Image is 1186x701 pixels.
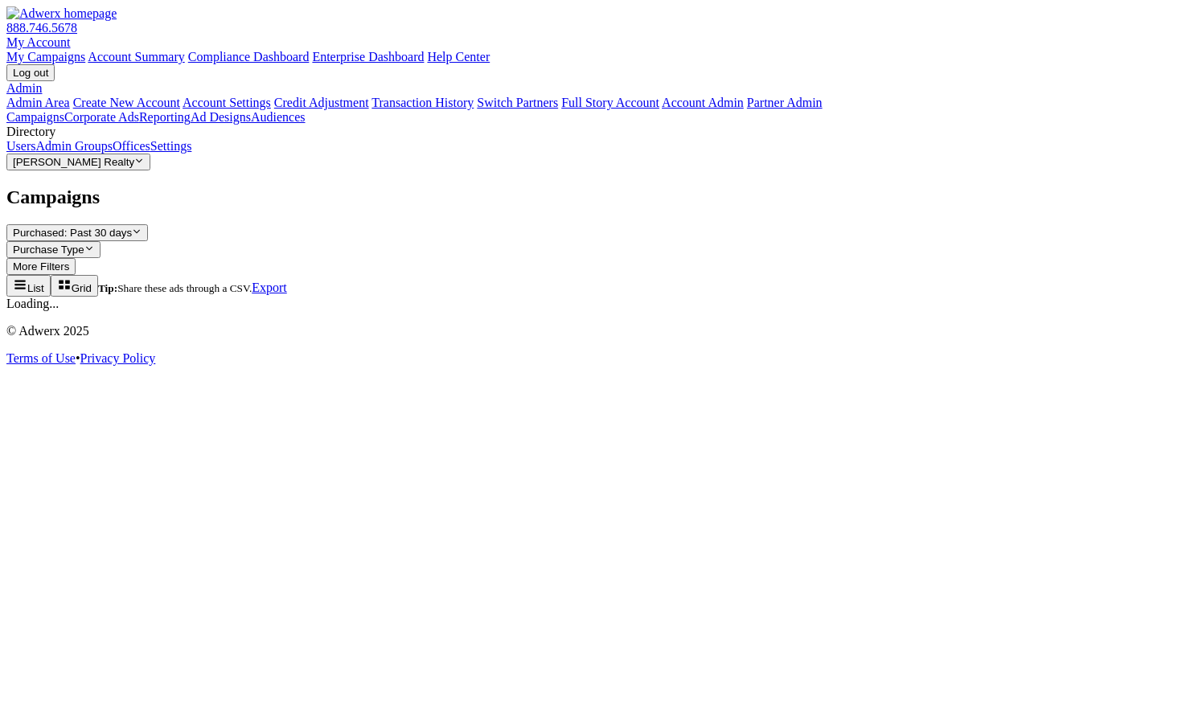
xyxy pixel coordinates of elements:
span: Loading... [6,297,59,310]
button: List [6,275,51,297]
a: Create New Account [73,96,180,109]
a: Enterprise Dashboard [312,50,424,64]
b: Tip: [98,282,117,294]
img: Adwerx [6,6,117,21]
a: Terms of Use [6,351,76,365]
span: Purchase Type [13,244,84,256]
div: Directory [6,125,1180,139]
a: Admin Area [6,96,70,109]
span: Campaigns [6,187,100,207]
a: My Campaigns [6,50,85,64]
a: Settings [150,139,192,153]
a: Help Center [427,50,490,64]
a: Export [252,281,287,294]
button: Purchase Type [6,241,101,258]
span: [PERSON_NAME] Realty [13,156,134,168]
a: Credit Adjustment [274,96,369,109]
a: Account Summary [88,50,184,64]
a: Audiences [251,110,306,124]
a: Reporting [139,110,191,124]
a: Compliance Dashboard [188,50,310,64]
button: More Filters [6,258,76,275]
a: Account Admin [662,96,744,109]
a: Privacy Policy [80,351,156,365]
a: 888.746.5678 [6,21,77,35]
span: Purchased: Past 30 days [13,227,132,239]
a: Ad Designs [191,110,251,124]
p: © Adwerx 2025 [6,324,1180,338]
a: Full Story Account [561,96,659,109]
span: List [27,282,44,294]
a: Admin Groups [35,139,113,153]
a: Campaigns [6,110,64,124]
button: [PERSON_NAME] Realty [6,154,150,170]
a: Corporate Ads [64,110,139,124]
a: Transaction History [371,96,474,109]
button: Grid [51,275,98,297]
a: Offices [113,139,150,153]
span: Grid [72,282,92,294]
a: My Account [6,35,71,49]
a: Admin [6,81,42,95]
button: Purchased: Past 30 days [6,224,148,241]
a: Switch Partners [477,96,558,109]
a: Users [6,139,35,153]
a: Partner Admin [747,96,823,109]
div: • [6,351,1180,366]
input: Log out [6,64,55,81]
a: Account Settings [183,96,271,109]
small: Share these ads through a CSV. [98,282,252,294]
